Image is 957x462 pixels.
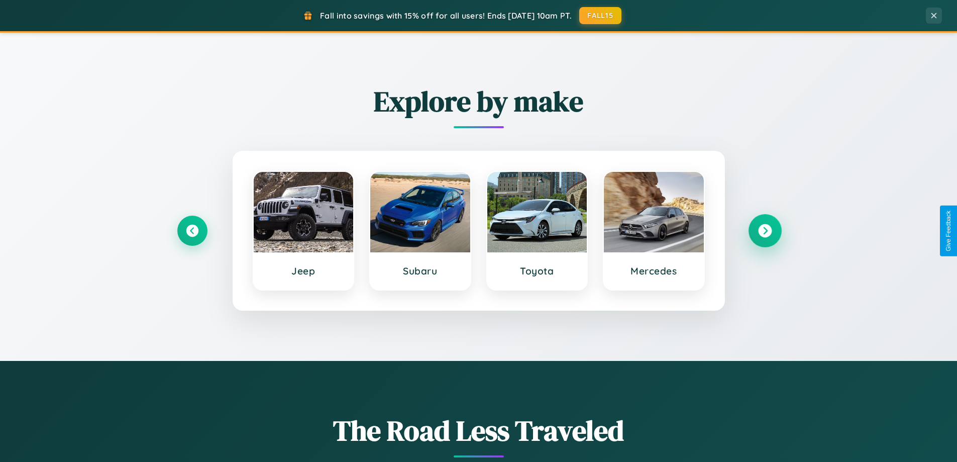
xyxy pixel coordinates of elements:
[177,82,780,121] h2: Explore by make
[380,265,460,277] h3: Subaru
[945,211,952,251] div: Give Feedback
[177,411,780,450] h1: The Road Less Traveled
[614,265,694,277] h3: Mercedes
[264,265,344,277] h3: Jeep
[497,265,577,277] h3: Toyota
[579,7,621,24] button: FALL15
[320,11,572,21] span: Fall into savings with 15% off for all users! Ends [DATE] 10am PT.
